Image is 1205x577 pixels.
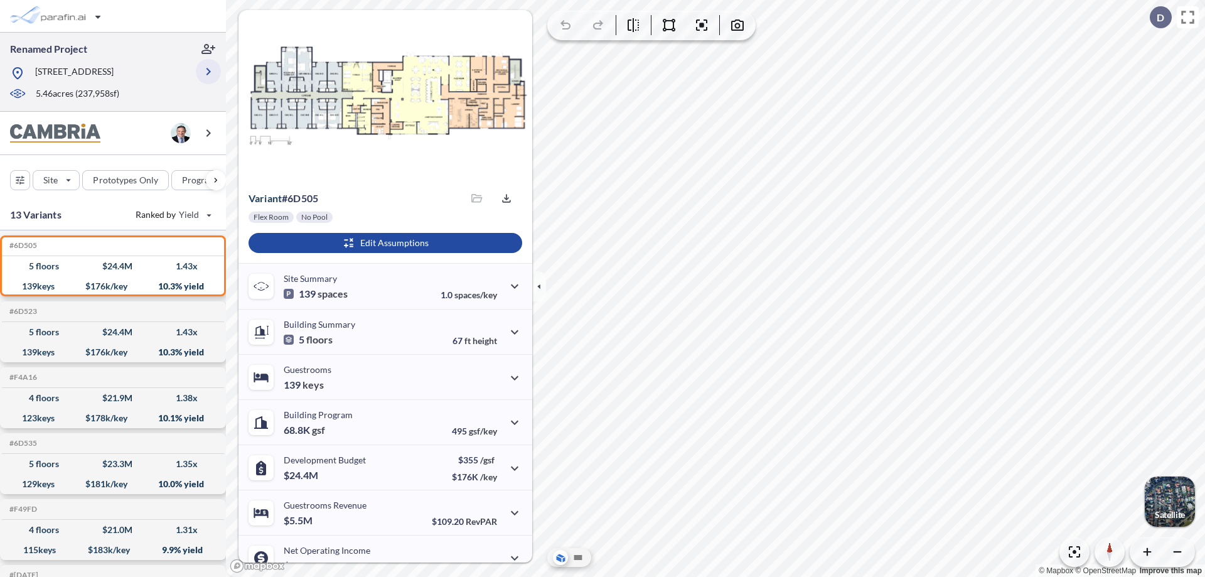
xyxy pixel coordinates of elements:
span: spaces [318,288,348,300]
button: Edit Assumptions [249,233,522,253]
span: Variant [249,192,282,204]
p: 45.0% [444,561,497,572]
button: Program [171,170,239,190]
span: height [473,335,497,346]
h5: Click to copy the code [7,241,37,250]
p: Development Budget [284,455,366,465]
a: Mapbox [1039,566,1073,575]
p: $176K [452,472,497,482]
button: Aerial View [553,550,568,565]
p: 67 [453,335,497,346]
p: Site Summary [284,273,337,284]
p: # 6d505 [249,192,318,205]
p: $24.4M [284,469,320,482]
button: Prototypes Only [82,170,169,190]
span: ft [464,335,471,346]
p: 1.0 [441,289,497,300]
button: Site Plan [570,550,586,565]
p: 139 [284,379,324,391]
h5: Click to copy the code [7,505,37,514]
p: Satellite [1155,510,1185,520]
p: Program [182,174,217,186]
span: /key [480,472,497,482]
span: keys [303,379,324,391]
p: 139 [284,288,348,300]
img: user logo [171,123,191,143]
p: 5 [284,333,333,346]
a: Mapbox homepage [230,559,285,573]
p: 495 [452,426,497,436]
h5: Click to copy the code [7,307,37,316]
a: OpenStreetMap [1075,566,1136,575]
span: gsf [312,424,325,436]
h5: Click to copy the code [7,373,37,382]
p: No Pool [301,212,328,222]
p: $5.5M [284,514,314,527]
p: Edit Assumptions [360,237,429,249]
p: Building Summary [284,319,355,330]
p: [STREET_ADDRESS] [35,65,114,81]
p: Prototypes Only [93,174,158,186]
span: Yield [179,208,200,221]
p: $355 [452,455,497,465]
p: Net Operating Income [284,545,370,556]
p: 5.46 acres ( 237,958 sf) [36,87,119,101]
p: 68.8K [284,424,325,436]
p: D [1157,12,1164,23]
button: Switcher ImageSatellite [1145,477,1195,527]
span: margin [469,561,497,572]
span: floors [306,333,333,346]
span: /gsf [480,455,495,465]
span: RevPAR [466,516,497,527]
p: Flex Room [254,212,289,222]
span: gsf/key [469,426,497,436]
img: Switcher Image [1145,477,1195,527]
button: Ranked by Yield [126,205,220,225]
p: Site [43,174,58,186]
p: Renamed Project [10,42,87,56]
span: spaces/key [454,289,497,300]
h5: Click to copy the code [7,439,37,448]
a: Improve this map [1140,566,1202,575]
p: $109.20 [432,516,497,527]
p: Guestrooms Revenue [284,500,367,510]
p: Guestrooms [284,364,331,375]
button: Site [33,170,80,190]
p: Building Program [284,409,353,420]
img: BrandImage [10,124,100,143]
p: $2.5M [284,559,314,572]
p: 13 Variants [10,207,62,222]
